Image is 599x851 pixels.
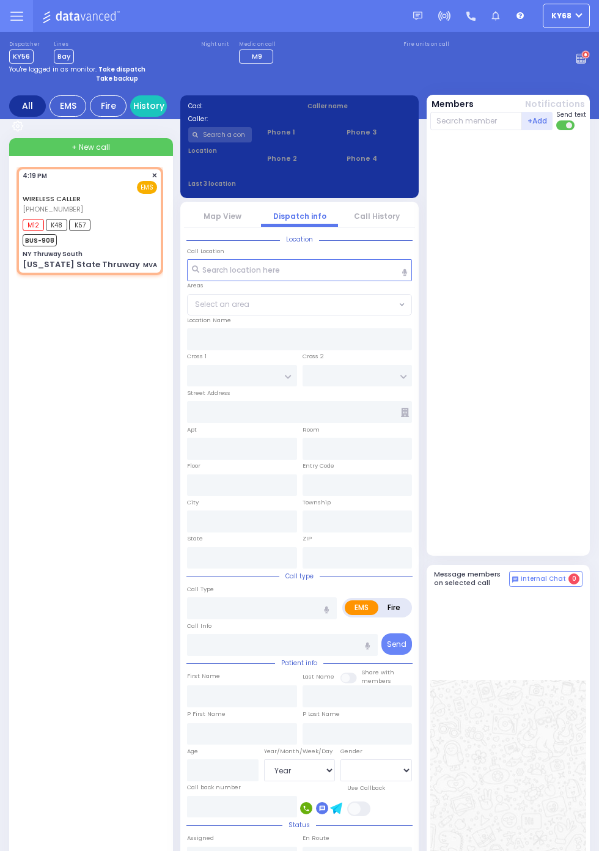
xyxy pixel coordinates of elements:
[130,95,167,117] a: History
[303,672,334,681] label: Last Name
[187,259,412,281] input: Search location here
[345,600,378,615] label: EMS
[9,65,97,74] span: You're logged in as monitor.
[187,425,197,434] label: Apt
[187,834,214,842] label: Assigned
[264,747,336,756] div: Year/Month/Week/Day
[195,299,249,310] span: Select an area
[23,194,81,204] a: WIRELESS CALLER
[525,98,585,111] button: Notifications
[42,9,123,24] img: Logo
[522,112,553,130] button: +Add
[143,260,157,270] div: MVA
[543,4,590,28] button: ky68
[54,41,74,48] label: Lines
[282,820,316,830] span: Status
[187,247,224,256] label: Call Location
[187,585,214,594] label: Call Type
[9,41,40,48] label: Dispatcher
[512,577,518,583] img: comment-alt.png
[96,74,138,83] strong: Take backup
[521,575,566,583] span: Internal Chat
[403,41,449,48] label: Fire units on call
[187,281,204,290] label: Areas
[23,204,83,214] span: [PHONE_NUMBER]
[347,127,411,138] span: Phone 3
[381,633,412,655] button: Send
[187,622,211,630] label: Call Info
[303,534,312,543] label: ZIP
[188,114,292,123] label: Caller:
[187,389,230,397] label: Street Address
[239,41,277,48] label: Medic on call
[252,51,262,61] span: M9
[9,95,46,117] div: All
[378,600,410,615] label: Fire
[9,50,34,64] span: KY56
[188,101,292,111] label: Cad:
[303,498,331,507] label: Township
[267,127,331,138] span: Phone 1
[137,181,157,194] span: EMS
[280,235,319,244] span: Location
[72,142,110,153] span: + New call
[303,710,340,718] label: P Last Name
[187,783,241,792] label: Call back number
[434,570,510,586] h5: Message members on selected call
[23,259,140,271] div: [US_STATE] State Thruway
[361,668,394,676] small: Share with
[187,316,231,325] label: Location Name
[69,219,90,231] span: K57
[303,834,329,842] label: En Route
[187,747,198,756] label: Age
[187,534,203,543] label: State
[201,41,229,48] label: Night unit
[23,234,57,246] span: BUS-908
[54,50,74,64] span: Bay
[273,211,326,221] a: Dispatch info
[188,146,252,155] label: Location
[401,408,409,417] span: Other building occupants
[361,677,391,685] span: members
[23,219,44,231] span: M12
[98,65,145,74] strong: Take dispatch
[90,95,127,117] div: Fire
[303,462,334,470] label: Entry Code
[204,211,241,221] a: Map View
[188,127,252,142] input: Search a contact
[556,119,576,131] label: Turn off text
[187,710,226,718] label: P First Name
[188,179,300,188] label: Last 3 location
[509,571,582,587] button: Internal Chat 0
[50,95,86,117] div: EMS
[303,352,324,361] label: Cross 2
[279,572,320,581] span: Call type
[354,211,400,221] a: Call History
[413,12,422,21] img: message.svg
[23,249,83,259] div: NY Thruway South
[307,101,411,111] label: Caller name
[347,784,385,792] label: Use Callback
[46,219,67,231] span: K48
[347,153,411,164] span: Phone 4
[430,112,523,130] input: Search member
[275,658,323,668] span: Patient info
[187,462,200,470] label: Floor
[267,153,331,164] span: Phone 2
[551,10,571,21] span: ky68
[187,498,199,507] label: City
[556,110,586,119] span: Send text
[303,425,320,434] label: Room
[187,672,220,680] label: First Name
[187,352,207,361] label: Cross 1
[340,747,362,756] label: Gender
[432,98,474,111] button: Members
[23,171,47,180] span: 4:19 PM
[568,573,579,584] span: 0
[152,171,157,181] span: ✕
